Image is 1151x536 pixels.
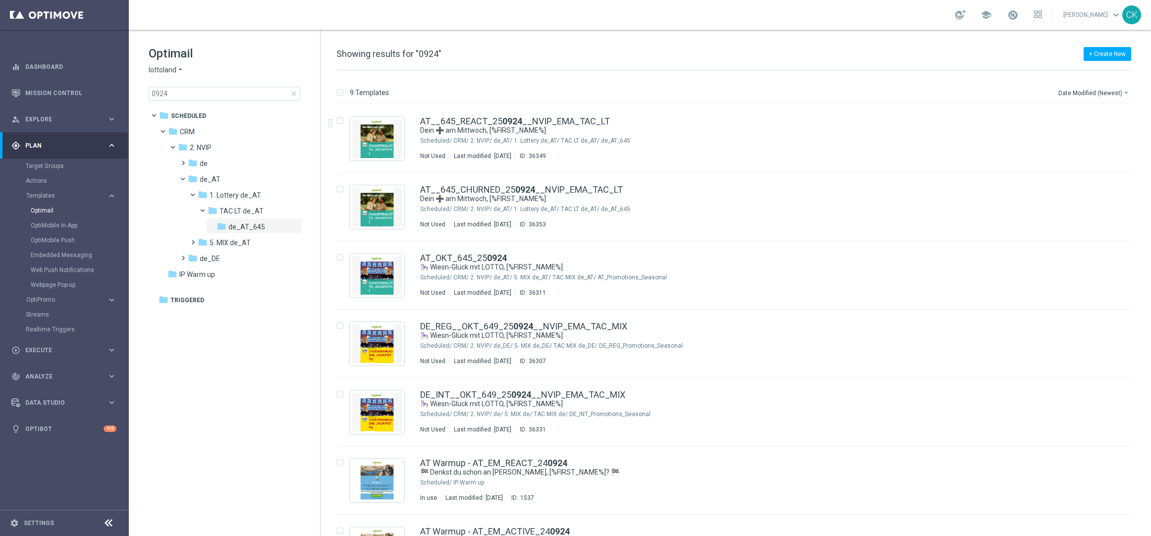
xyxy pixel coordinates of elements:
div: ID: [515,289,546,297]
div: 36353 [529,220,546,228]
div: Last modified: [DATE] [450,220,515,228]
span: Analyze [25,374,107,379]
div: Scheduled/ [420,137,452,145]
div: Scheduled/ [420,205,452,213]
div: Scheduled/CRM/2. NVIP/de_AT/1. Lottery de_AT/TAC LT de_AT/de_AT_645 [453,137,1089,145]
a: Realtime Triggers [26,325,103,333]
span: TAC LT de_AT [219,207,264,215]
a: OptiMobile Push [31,236,103,244]
div: play_circle_outline Execute keyboard_arrow_right [11,346,117,354]
div: 🏁 Denkst du schon an Freitag, [%FIRST_NAME%]? 🏁 [420,468,1089,477]
a: AT Warmup - AT_EM_ACTIVE_240924 [420,527,570,536]
b: 0924 [487,253,507,263]
a: Actions [26,177,103,185]
img: 36353.jpeg [352,188,402,226]
a: 🎠 Wiesn-Glück mit LOTTO, [%FIRST_NAME%] [420,263,1066,272]
div: OptiPromo [26,297,107,303]
div: Scheduled/CRM/2. NVIP/de_AT/5. MIX de_AT/TAC MIX de_AT/AT_Promotions_Seasonal [453,273,1089,281]
input: Search Template [149,87,300,101]
span: Data Studio [25,400,107,406]
i: lightbulb [11,425,20,433]
span: school [981,9,991,20]
div: Streams [26,307,128,322]
b: 0924 [513,321,533,331]
div: Embedded Messaging [31,248,128,263]
div: Plan [11,141,107,150]
div: Actions [26,173,128,188]
button: Date Modified (Newest)arrow_drop_down [1057,87,1131,99]
i: folder [188,253,198,263]
div: Mission Control [11,80,116,106]
div: Press SPACE to select this row. [327,446,1149,515]
div: person_search Explore keyboard_arrow_right [11,115,117,123]
a: DE_REG__OKT_649_250924__NVIP_EMA_TAC_MIX [420,322,627,331]
a: AT_OKT_645_250924 [420,254,507,263]
div: Scheduled/ [420,410,452,418]
div: ID: [507,494,534,502]
div: Not Used [420,152,445,160]
span: keyboard_arrow_down [1110,9,1121,20]
i: folder [159,295,168,305]
i: arrow_drop_down [1122,89,1130,97]
i: folder [168,126,178,136]
i: folder [159,110,169,120]
img: 36311.jpeg [352,256,402,295]
a: Settings [24,520,54,526]
i: folder [208,206,218,215]
i: keyboard_arrow_right [107,191,116,201]
span: Execute [25,347,107,353]
span: CRM [180,127,195,136]
div: 36349 [529,152,546,160]
i: folder [198,190,208,200]
div: 1537 [520,494,534,502]
i: keyboard_arrow_right [107,398,116,407]
b: 0924 [548,458,567,468]
i: track_changes [11,372,20,381]
div: In use [420,494,437,502]
div: 🎠 Wiesn-Glück mit LOTTO, [%FIRST_NAME%] [420,399,1089,409]
div: Target Groups [26,159,128,173]
div: OptiMobile In-App [31,218,128,233]
div: ID: [515,152,546,160]
span: 5. MIX de_AT [210,238,251,247]
span: Templates [26,193,97,199]
div: Last modified: [DATE] [441,494,507,502]
a: Optibot [25,416,104,442]
div: Last modified: [DATE] [450,426,515,433]
a: OptiMobile In-App [31,221,103,229]
div: Scheduled/CRM/2. NVIP/de/5. MIX de/TAC MIX de/DE_INT_Promotions_Seasonal [453,410,1089,418]
a: Streams [26,311,103,319]
span: Plan [25,143,107,149]
div: Not Used [420,220,445,228]
div: +10 [104,426,116,432]
div: Explore [11,115,107,124]
div: Press SPACE to select this row. [327,378,1149,446]
div: CK [1122,5,1141,24]
div: 🎠 Wiesn-Glück mit LOTTO, [%FIRST_NAME%] [420,331,1089,340]
span: lottoland [149,65,176,75]
a: Mission Control [25,80,116,106]
img: 36331.jpeg [352,393,402,431]
div: track_changes Analyze keyboard_arrow_right [11,373,117,380]
div: Not Used [420,357,445,365]
a: Dein ➕ am Mittwoch, [%FIRST_NAME%] [420,194,1066,204]
div: gps_fixed Plan keyboard_arrow_right [11,142,117,150]
div: Web Push Notifications [31,263,128,277]
span: OptiPromo [26,297,97,303]
i: folder [167,269,177,279]
a: AT__645_REACT_250924__NVIP_EMA_TAC_LT [420,117,610,126]
span: de_DE [200,254,220,263]
i: folder [188,174,198,184]
div: OptiPromo [26,292,128,307]
button: + Create New [1084,47,1131,61]
div: Optibot [11,416,116,442]
a: Webpage Pop-up [31,281,103,289]
img: 1537.jpeg [352,461,402,500]
span: 1. Lottery de_AT [210,191,261,200]
div: equalizer Dashboard [11,63,117,71]
div: Templates keyboard_arrow_right [26,192,117,200]
span: Showing results for "0924" [336,49,441,59]
div: Press SPACE to select this row. [327,173,1149,241]
i: keyboard_arrow_right [107,141,116,150]
button: OptiPromo keyboard_arrow_right [26,296,117,304]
